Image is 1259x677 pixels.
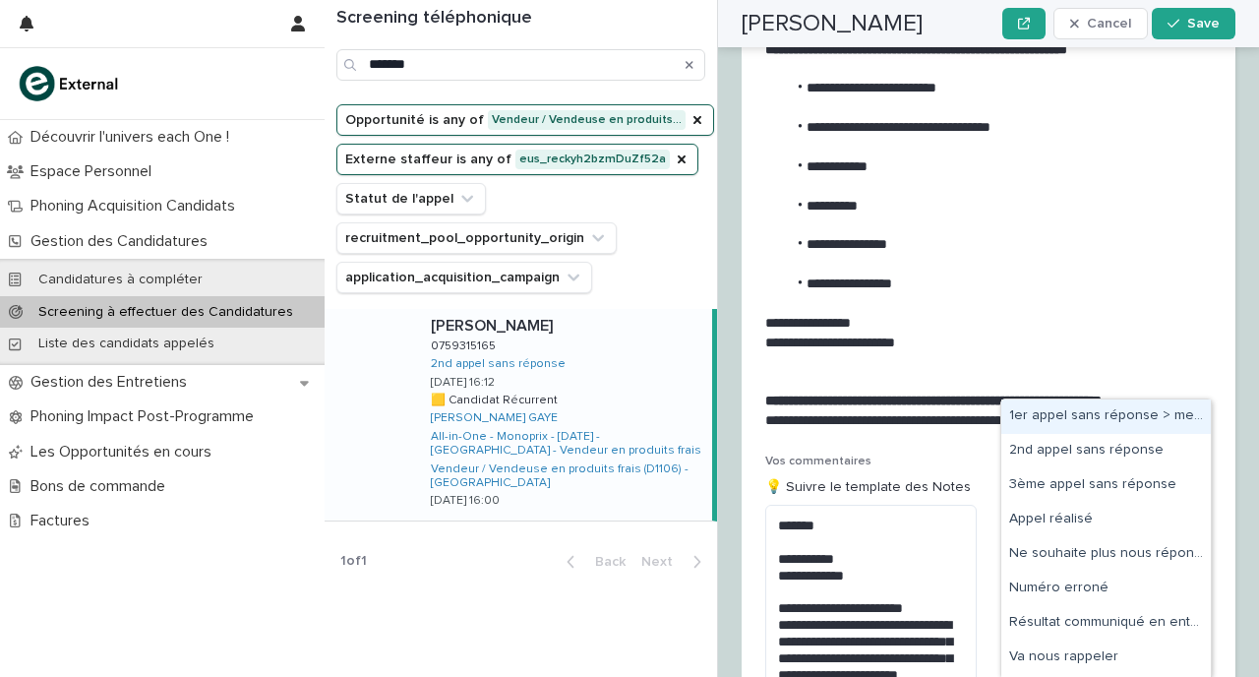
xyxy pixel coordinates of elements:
[325,309,717,522] a: [PERSON_NAME][PERSON_NAME] 07593151650759315165 2nd appel sans réponse [DATE] 16:12🟨 Candidat Réc...
[641,555,685,569] span: Next
[23,232,223,251] p: Gestion des Candidatures
[23,407,270,426] p: Phoning Impact Post-Programme
[431,357,566,371] a: 2nd appel sans réponse
[431,376,495,390] p: [DATE] 16:12
[431,336,500,353] p: 0759315165
[23,512,105,530] p: Factures
[431,390,562,407] p: 🟨 Candidat Récurrent
[765,477,977,498] p: 💡 Suivre le template des Notes
[431,430,704,459] a: All-in-One - Monoprix - [DATE] - [GEOGRAPHIC_DATA] - Vendeur en produits frais
[1001,537,1211,572] div: Ne souhaite plus nous répondre
[1187,17,1220,31] span: Save
[336,183,486,215] button: Statut de l'appel
[1001,434,1211,468] div: 2nd appel sans réponse
[1053,8,1148,39] button: Cancel
[1001,606,1211,641] div: Résultat communiqué en entretien
[1152,8,1235,39] button: Save
[431,313,557,336] p: [PERSON_NAME]
[336,104,714,136] button: Opportunité
[742,10,923,38] h2: [PERSON_NAME]
[1001,572,1211,606] div: Numéro erroné
[431,411,558,425] a: [PERSON_NAME] GAYE
[336,262,592,293] button: application_acquisition_campaign
[23,162,167,181] p: Espace Personnel
[23,128,245,147] p: Découvrir l'univers each One !
[765,456,871,467] span: Vos commentaires
[551,553,633,571] button: Back
[16,64,124,103] img: bc51vvfgR2QLHU84CWIQ
[336,49,705,81] input: Search
[1087,17,1131,31] span: Cancel
[23,373,203,392] p: Gestion des Entretiens
[23,336,230,352] p: Liste des candidats appelés
[431,494,500,508] p: [DATE] 16:00
[23,304,309,321] p: Screening à effectuer des Candidatures
[336,8,705,30] h1: Screening téléphonique
[23,477,181,496] p: Bons de commande
[23,197,251,215] p: Phoning Acquisition Candidats
[336,144,698,175] button: Externe staffeur
[23,272,218,288] p: Candidatures à compléter
[1001,503,1211,537] div: Appel réalisé
[431,462,704,491] a: Vendeur / Vendeuse en produits frais (D1106) - [GEOGRAPHIC_DATA]
[325,537,383,585] p: 1 of 1
[336,222,617,254] button: recruitment_pool_opportunity_origin
[583,555,626,569] span: Back
[1001,641,1211,675] div: Va nous rappeler
[23,443,227,462] p: Les Opportunités en cours
[1001,468,1211,503] div: 3ème appel sans réponse
[633,553,717,571] button: Next
[1001,400,1211,434] div: 1er appel sans réponse > message laissé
